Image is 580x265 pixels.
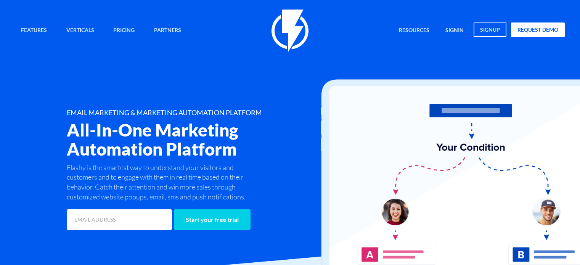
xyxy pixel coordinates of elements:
a: Features [15,22,53,39]
p: Flashy is the smartest way to understand your visitors and customers and to engage with them in r... [67,163,261,202]
a: signup [474,22,506,37]
a: signin [440,22,469,39]
a: Verticals [61,22,100,39]
a: Pricing [108,22,140,39]
a: request demo [511,22,565,37]
h1: EMAIL MARKETING & MARKETING AUTOMATION PLATFORM [67,109,330,117]
h2: All-In-One Marketing Automation Platform [67,120,330,159]
input: Start your free trial [174,209,251,230]
input: EMAIL ADDRESS [67,209,172,230]
a: Partners [148,22,187,39]
a: Resources [393,22,435,39]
